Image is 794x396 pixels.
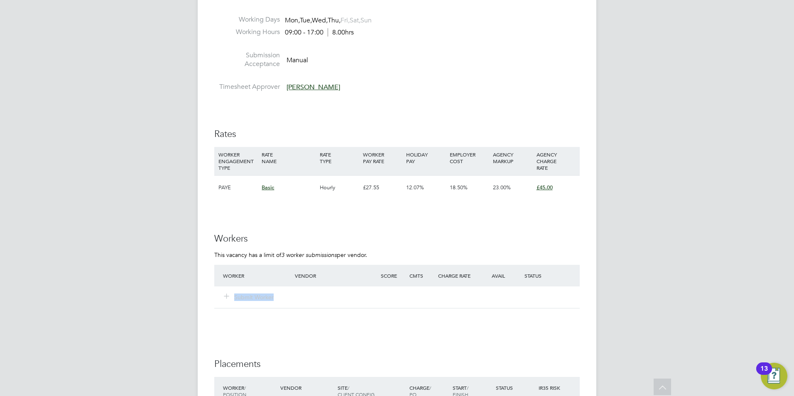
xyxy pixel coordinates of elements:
p: This vacancy has a limit of per vendor. [214,251,580,259]
label: Submission Acceptance [214,51,280,68]
div: RATE NAME [260,147,317,169]
span: Thu, [328,16,341,24]
div: 09:00 - 17:00 [285,28,354,37]
label: Working Days [214,15,280,24]
div: Vendor [293,268,379,283]
div: WORKER PAY RATE [361,147,404,169]
div: Hourly [318,176,361,200]
div: Charge Rate [436,268,479,283]
button: Open Resource Center, 13 new notifications [761,363,787,389]
div: Cmts [407,268,436,283]
span: 12.07% [406,184,424,191]
h3: Placements [214,358,580,370]
span: 18.50% [450,184,468,191]
span: Manual [287,56,308,64]
span: [PERSON_NAME] [287,83,340,91]
span: Sat, [350,16,360,24]
div: Status [522,268,580,283]
span: Tue, [300,16,312,24]
div: PAYE [216,176,260,200]
div: AGENCY CHARGE RATE [534,147,578,175]
span: Mon, [285,16,300,24]
span: £45.00 [537,184,553,191]
div: AGENCY MARKUP [491,147,534,169]
h3: Workers [214,233,580,245]
div: 13 [760,369,768,379]
div: Vendor [278,380,336,395]
div: Status [494,380,537,395]
label: Timesheet Approver [214,83,280,91]
div: RATE TYPE [318,147,361,169]
div: Worker [221,268,293,283]
button: Submit Worker [224,293,274,301]
span: Basic [262,184,274,191]
span: Fri, [341,16,350,24]
div: EMPLOYER COST [448,147,491,169]
label: Working Hours [214,28,280,37]
span: 23.00% [493,184,511,191]
div: IR35 Risk [537,380,565,395]
div: Avail [479,268,522,283]
div: £27.55 [361,176,404,200]
span: 8.00hrs [328,28,354,37]
div: WORKER ENGAGEMENT TYPE [216,147,260,175]
em: 3 worker submissions [281,251,337,259]
h3: Rates [214,128,580,140]
span: Wed, [312,16,328,24]
div: HOLIDAY PAY [404,147,447,169]
div: Score [379,268,407,283]
span: Sun [360,16,372,24]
